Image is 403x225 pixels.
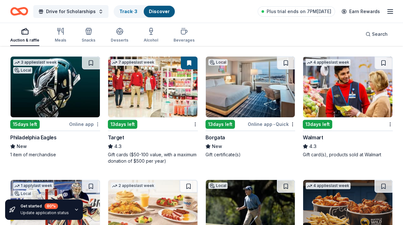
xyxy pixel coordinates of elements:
[10,134,56,141] div: Philadelphia Eagles
[173,25,195,46] button: Beverages
[149,9,170,14] a: Discover
[303,120,332,129] div: 13 days left
[267,8,331,15] span: Plus trial ends on 7PM[DATE]
[114,143,122,150] span: 4.3
[111,59,156,66] div: 7 applies last week
[13,59,58,66] div: 3 applies last week
[44,203,58,209] div: 80 %
[111,25,128,46] button: Desserts
[20,210,69,215] div: Update application status
[108,56,198,164] a: Image for Target7 applieslast week13days leftTarget4.3Gift cards ($50-100 value, with a maximum d...
[338,6,384,17] a: Earn Rewards
[258,6,335,17] a: Plus trial ends on 7PM[DATE]
[119,9,137,14] a: Track· 3
[17,143,27,150] span: New
[372,30,388,38] span: Search
[108,151,198,164] div: Gift cards ($50-100 value, with a maximum donation of $500 per year)
[208,59,228,66] div: Local
[303,151,393,158] div: Gift card(s), products sold at Walmart
[206,57,295,117] img: Image for Borgata
[82,38,95,43] div: Snacks
[10,151,100,158] div: 1 item of merchandise
[212,143,222,150] span: New
[303,56,393,158] a: Image for Walmart4 applieslast week13days leftWalmart4.3Gift card(s), products sold at Walmart
[273,122,275,127] span: •
[10,120,40,129] div: 15 days left
[206,134,225,141] div: Borgata
[82,25,95,46] button: Snacks
[144,38,158,43] div: Alcohol
[303,134,323,141] div: Walmart
[144,25,158,46] button: Alcohol
[306,182,351,189] div: 4 applies last week
[206,151,295,158] div: Gift certificate(s)
[206,120,235,129] div: 13 days left
[55,38,66,43] div: Meals
[108,120,137,129] div: 13 days left
[206,56,295,158] a: Image for BorgataLocal13days leftOnline app•QuickBorgataNewGift certificate(s)
[55,25,66,46] button: Meals
[173,38,195,43] div: Beverages
[108,134,124,141] div: Target
[11,57,100,117] img: Image for Philadelphia Eagles
[10,56,100,158] a: Image for Philadelphia Eagles3 applieslast weekLocal15days leftOnline appPhiladelphia EaglesNew1 ...
[208,182,228,189] div: Local
[13,190,32,197] div: Local
[10,4,28,19] a: Home
[10,25,39,46] button: Auction & raffle
[111,38,128,43] div: Desserts
[10,38,39,43] div: Auction & raffle
[20,203,69,209] div: Get started
[13,182,53,189] div: 1 apply last week
[13,67,32,74] div: Local
[248,120,295,128] div: Online app Quick
[306,59,351,66] div: 4 applies last week
[114,5,175,18] button: Track· 3Discover
[33,5,109,18] button: Drive for Scholarships
[46,8,96,15] span: Drive for Scholarships
[111,182,156,189] div: 2 applies last week
[303,57,392,117] img: Image for Walmart
[360,28,393,41] button: Search
[108,57,197,117] img: Image for Target
[69,120,100,128] div: Online app
[309,143,317,150] span: 4.3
